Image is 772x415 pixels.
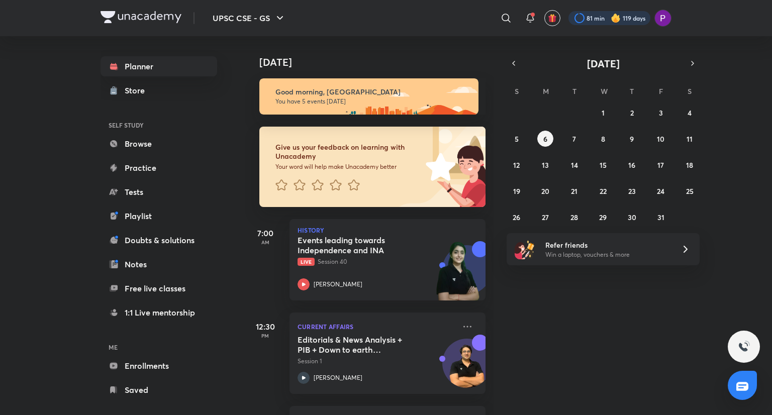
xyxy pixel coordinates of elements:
a: Enrollments [101,356,217,376]
img: referral [515,239,535,259]
img: morning [259,78,478,115]
h5: 7:00 [245,227,285,239]
span: Live [298,258,315,266]
abbr: October 14, 2025 [571,160,578,170]
abbr: October 23, 2025 [628,186,636,196]
abbr: October 15, 2025 [600,160,607,170]
abbr: Tuesday [572,86,576,96]
img: feedback_image [392,127,486,207]
abbr: October 8, 2025 [601,134,605,144]
a: Playlist [101,206,217,226]
abbr: Saturday [688,86,692,96]
p: PM [245,333,285,339]
abbr: October 17, 2025 [657,160,664,170]
abbr: October 29, 2025 [599,213,607,222]
h6: SELF STUDY [101,117,217,134]
h4: [DATE] [259,56,496,68]
abbr: October 21, 2025 [571,186,577,196]
abbr: October 22, 2025 [600,186,607,196]
img: Company Logo [101,11,181,23]
button: October 25, 2025 [682,183,698,199]
button: October 17, 2025 [653,157,669,173]
p: [PERSON_NAME] [314,373,362,382]
button: October 12, 2025 [509,157,525,173]
img: Avatar [443,344,491,392]
abbr: October 1, 2025 [602,108,605,118]
img: Preeti Pandey [654,10,671,27]
img: avatar [548,14,557,23]
img: ttu [738,341,750,353]
abbr: October 11, 2025 [687,134,693,144]
button: October 6, 2025 [537,131,553,147]
abbr: Monday [543,86,549,96]
abbr: October 28, 2025 [570,213,578,222]
button: October 1, 2025 [595,105,611,121]
img: streak [611,13,621,23]
abbr: October 31, 2025 [657,213,664,222]
button: October 29, 2025 [595,209,611,225]
abbr: Sunday [515,86,519,96]
button: October 13, 2025 [537,157,553,173]
button: October 15, 2025 [595,157,611,173]
abbr: October 30, 2025 [628,213,636,222]
abbr: Wednesday [601,86,608,96]
a: Company Logo [101,11,181,26]
div: Store [125,84,151,96]
h5: Editorials & News Analysis + PIB + Down to earth (October) - L1 [298,335,423,355]
p: [PERSON_NAME] [314,280,362,289]
a: Store [101,80,217,100]
a: Doubts & solutions [101,230,217,250]
button: October 21, 2025 [566,183,583,199]
a: 1:1 Live mentorship [101,302,217,323]
h6: Refer friends [545,240,669,250]
a: Browse [101,134,217,154]
span: [DATE] [587,57,620,70]
button: October 26, 2025 [509,209,525,225]
button: October 10, 2025 [653,131,669,147]
button: October 2, 2025 [624,105,640,121]
abbr: October 13, 2025 [542,160,549,170]
button: October 24, 2025 [653,183,669,199]
button: October 9, 2025 [624,131,640,147]
abbr: Thursday [630,86,634,96]
h6: Good morning, [GEOGRAPHIC_DATA] [275,87,469,96]
abbr: Friday [659,86,663,96]
button: October 4, 2025 [682,105,698,121]
button: avatar [544,10,560,26]
button: October 23, 2025 [624,183,640,199]
h6: ME [101,339,217,356]
button: October 14, 2025 [566,157,583,173]
abbr: October 4, 2025 [688,108,692,118]
button: [DATE] [521,56,686,70]
abbr: October 26, 2025 [513,213,520,222]
abbr: October 19, 2025 [513,186,520,196]
button: October 16, 2025 [624,157,640,173]
p: You have 5 events [DATE] [275,97,469,106]
button: October 27, 2025 [537,209,553,225]
abbr: October 10, 2025 [657,134,664,144]
button: October 28, 2025 [566,209,583,225]
h5: Events leading towards Independence and INA [298,235,423,255]
h5: 12:30 [245,321,285,333]
button: October 31, 2025 [653,209,669,225]
button: October 19, 2025 [509,183,525,199]
p: Win a laptop, vouchers & more [545,250,669,259]
abbr: October 5, 2025 [515,134,519,144]
abbr: October 24, 2025 [657,186,664,196]
abbr: October 16, 2025 [628,160,635,170]
button: October 8, 2025 [595,131,611,147]
button: October 7, 2025 [566,131,583,147]
p: Your word will help make Unacademy better [275,163,422,171]
abbr: October 25, 2025 [686,186,694,196]
a: Tests [101,182,217,202]
a: Notes [101,254,217,274]
p: Session 40 [298,257,455,266]
button: October 20, 2025 [537,183,553,199]
abbr: October 20, 2025 [541,186,549,196]
img: unacademy [430,241,486,310]
abbr: October 2, 2025 [630,108,634,118]
button: October 5, 2025 [509,131,525,147]
button: October 11, 2025 [682,131,698,147]
a: Practice [101,158,217,178]
button: October 18, 2025 [682,157,698,173]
